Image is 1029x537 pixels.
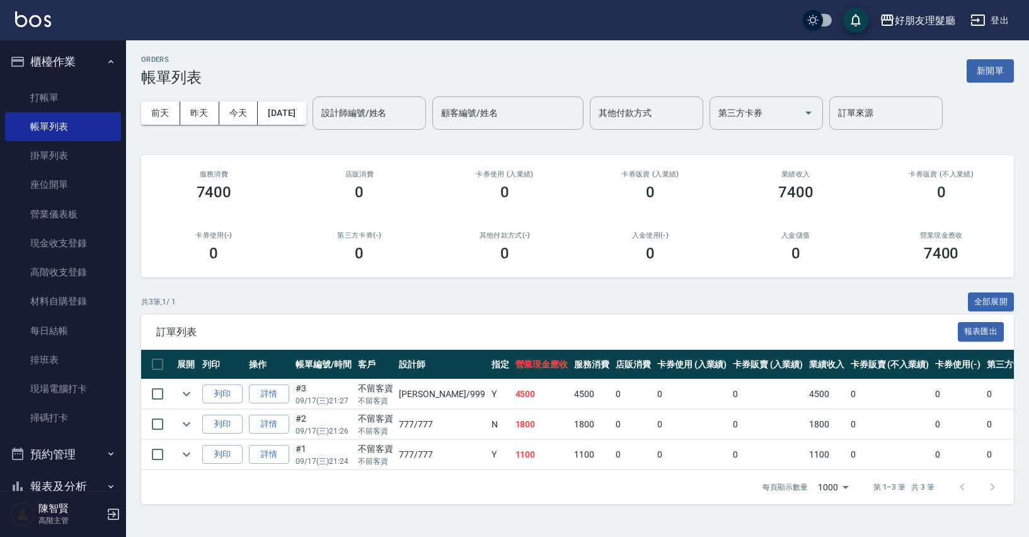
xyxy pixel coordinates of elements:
div: 不留客資 [358,412,393,425]
td: 0 [730,410,806,439]
th: 指定 [488,350,512,379]
td: 0 [612,379,654,409]
td: 777 /777 [396,440,488,470]
td: 4500 [571,379,612,409]
td: 1100 [806,440,848,470]
img: Logo [15,11,51,27]
th: 卡券販賣 (入業績) [730,350,806,379]
a: 掃碼打卡 [5,403,121,432]
h5: 陳智賢 [38,502,103,515]
td: 4500 [806,379,848,409]
td: 0 [730,379,806,409]
a: 每日結帳 [5,316,121,345]
p: 不留客資 [358,395,393,407]
p: 共 3 筆, 1 / 1 [141,296,176,308]
button: 今天 [219,101,258,125]
div: 1000 [813,470,853,504]
h2: 業績收入 [738,170,853,178]
a: 掛單列表 [5,141,121,170]
h3: 7400 [778,183,813,201]
th: 店販消費 [612,350,654,379]
h2: 第三方卡券(-) [302,231,417,240]
td: Y [488,379,512,409]
button: 列印 [202,445,243,465]
h3: 0 [646,183,655,201]
button: 報表及分析 [5,470,121,503]
td: 0 [612,410,654,439]
button: 新開單 [967,59,1014,83]
div: 不留客資 [358,442,393,456]
th: 卡券使用(-) [932,350,984,379]
td: 0 [848,440,932,470]
h3: 7400 [197,183,232,201]
button: save [843,8,868,33]
button: 前天 [141,101,180,125]
h2: 卡券販賣 (不入業績) [883,170,999,178]
th: 卡券販賣 (不入業績) [848,350,932,379]
a: 詳情 [249,415,289,434]
button: Open [798,103,819,123]
div: 不留客資 [358,382,393,395]
th: 業績收入 [806,350,848,379]
h2: 入金儲值 [738,231,853,240]
td: #2 [292,410,355,439]
td: 0 [654,440,730,470]
h2: ORDERS [141,55,202,64]
button: expand row [177,445,196,464]
button: expand row [177,384,196,403]
th: 營業現金應收 [512,350,572,379]
button: 列印 [202,384,243,404]
th: 列印 [199,350,246,379]
a: 打帳單 [5,83,121,112]
button: 昨天 [180,101,219,125]
td: 0 [612,440,654,470]
h3: 0 [355,245,364,262]
span: 訂單列表 [156,326,958,338]
h2: 店販消費 [302,170,417,178]
h3: 0 [209,245,218,262]
td: 1100 [571,440,612,470]
td: 0 [654,410,730,439]
h3: 0 [355,183,364,201]
th: 操作 [246,350,292,379]
td: #3 [292,379,355,409]
td: 1800 [806,410,848,439]
h2: 卡券販賣 (入業績) [592,170,708,178]
td: N [488,410,512,439]
th: 展開 [174,350,199,379]
a: 高階收支登錄 [5,258,121,287]
td: 4500 [512,379,572,409]
td: 0 [848,379,932,409]
td: 0 [730,440,806,470]
a: 現場電腦打卡 [5,374,121,403]
h3: 服務消費 [156,170,272,178]
a: 排班表 [5,345,121,374]
div: 好朋友理髮廳 [895,13,955,28]
h2: 其他付款方式(-) [447,231,563,240]
td: 1800 [571,410,612,439]
h3: 0 [646,245,655,262]
h2: 入金使用(-) [592,231,708,240]
th: 卡券使用 (入業績) [654,350,730,379]
td: [PERSON_NAME] /999 [396,379,488,409]
img: Person [10,502,35,527]
a: 座位開單 [5,170,121,199]
th: 客戶 [355,350,396,379]
th: 設計師 [396,350,488,379]
p: 09/17 (三) 21:26 [296,425,352,437]
p: 09/17 (三) 21:24 [296,456,352,467]
a: 帳單列表 [5,112,121,141]
a: 詳情 [249,384,289,404]
td: #1 [292,440,355,470]
a: 材料自購登錄 [5,287,121,316]
h2: 卡券使用(-) [156,231,272,240]
h3: 7400 [924,245,959,262]
button: 登出 [965,9,1014,32]
td: 0 [932,410,984,439]
th: 帳單編號/時間 [292,350,355,379]
p: 高階主管 [38,515,103,526]
h3: 0 [791,245,800,262]
h2: 卡券使用 (入業績) [447,170,563,178]
td: 0 [848,410,932,439]
p: 09/17 (三) 21:27 [296,395,352,407]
